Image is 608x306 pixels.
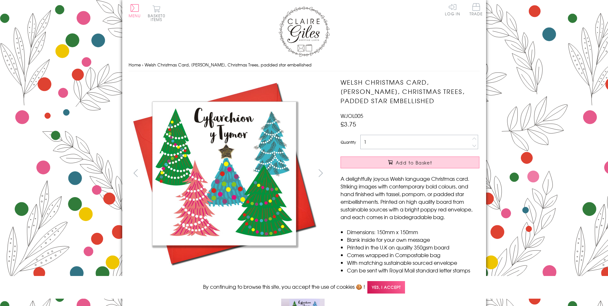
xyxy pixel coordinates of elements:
li: With matching sustainable sourced envelope [347,259,479,266]
img: Welsh Christmas Card, Nadolig Llawen, Christmas Trees, padded star embellished [328,78,519,269]
button: Add to Basket [341,157,479,168]
span: £3.75 [341,119,356,128]
h1: Welsh Christmas Card, [PERSON_NAME], Christmas Trees, padded star embellished [341,78,479,105]
span: Menu [129,13,141,19]
img: Welsh Christmas Card, Nadolig Llawen, Christmas Trees, padded star embellished [128,78,320,269]
button: Basket0 items [148,5,165,21]
li: Comes wrapped in Compostable bag [347,251,479,259]
li: Dimensions: 150mm x 150mm [347,228,479,236]
button: prev [129,166,143,180]
li: Blank inside for your own message [347,236,479,243]
li: Printed in the U.K on quality 350gsm board [347,243,479,251]
img: Claire Giles Greetings Cards [279,6,330,57]
span: Add to Basket [396,159,432,166]
a: Home [129,62,141,68]
nav: breadcrumbs [129,58,480,72]
button: next [313,166,328,180]
p: A delightfully joyous Welsh language Christmas card. Striking images with contemporary bold colou... [341,175,479,221]
span: › [142,62,143,68]
button: Menu [129,4,141,18]
li: Can be sent with Royal Mail standard letter stamps [347,266,479,274]
label: Quantity [341,139,356,145]
span: 0 items [151,13,165,22]
span: Trade [469,3,483,16]
span: Yes, I accept [367,281,405,294]
span: Welsh Christmas Card, [PERSON_NAME], Christmas Trees, padded star embellished [145,62,312,68]
a: Trade [469,3,483,17]
a: Log In [445,3,460,16]
span: WJOL005 [341,112,363,119]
